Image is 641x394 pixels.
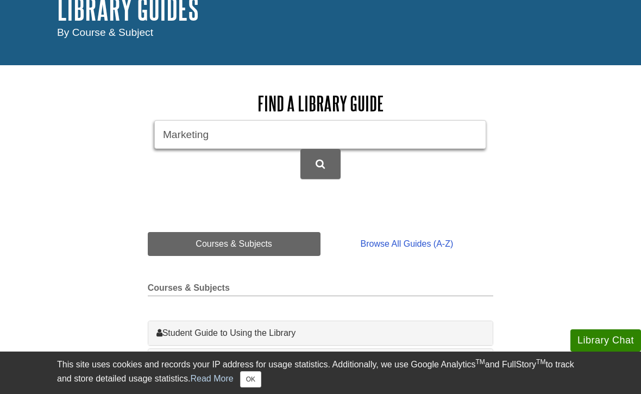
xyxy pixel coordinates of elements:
h2: Courses & Subjects [148,283,494,296]
button: DU Library Guides Search [300,149,341,179]
a: Browse All Guides (A-Z) [320,232,494,256]
i: Search Library Guides [316,159,325,169]
a: Read More [190,374,233,383]
div: By Course & Subject [57,25,584,41]
input: Search by Course or Subject... [154,120,486,149]
h2: Find a Library Guide [148,92,494,115]
sup: TM [475,358,485,366]
button: Close [240,371,261,387]
a: Courses & Subjects [148,232,320,256]
a: Student Guide to Using the Library [156,327,485,340]
div: This site uses cookies and records your IP address for usage statistics. Additionally, we use Goo... [57,358,584,387]
button: Library Chat [570,329,641,352]
sup: TM [536,358,545,366]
